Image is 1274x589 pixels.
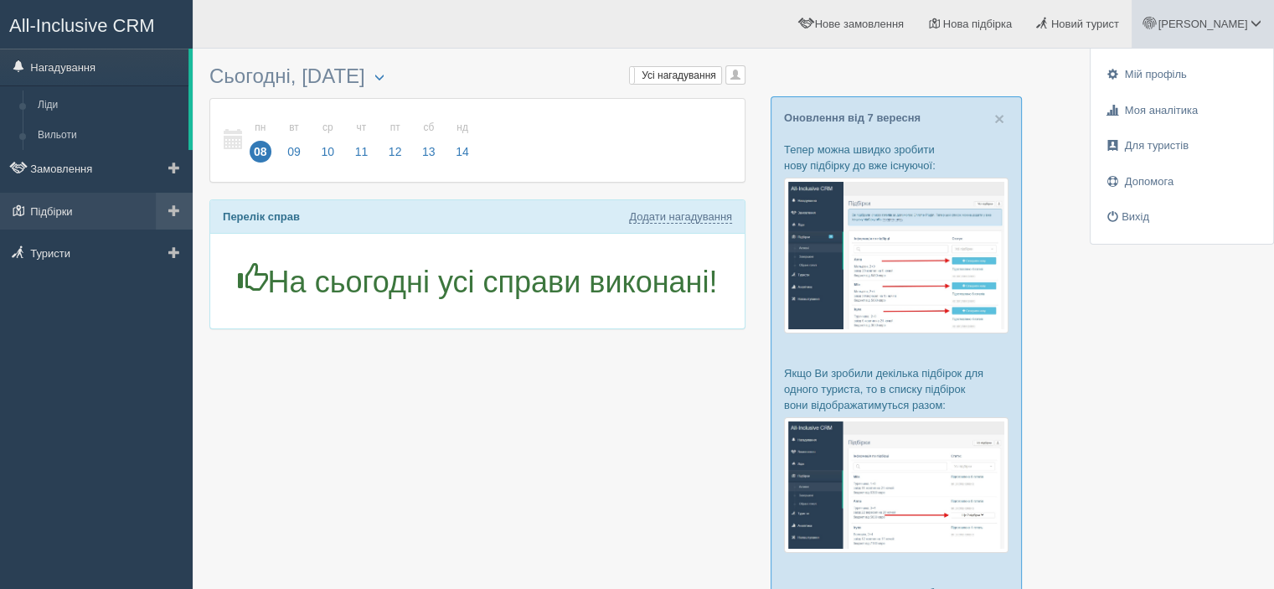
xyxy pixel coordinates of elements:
[629,210,732,224] a: Додати нагадування
[312,111,343,169] a: ср 10
[283,141,305,163] span: 09
[384,121,406,135] small: пт
[30,121,188,151] a: Вильоти
[317,121,338,135] small: ср
[379,111,411,169] a: пт 12
[351,141,373,163] span: 11
[351,121,373,135] small: чт
[223,210,300,223] b: Перелік справ
[384,141,406,163] span: 12
[1125,68,1187,80] span: Мій профіль
[30,90,188,121] a: Ліди
[943,18,1013,30] span: Нова підбірка
[1125,175,1173,188] span: Допомога
[994,110,1004,127] button: Close
[451,141,473,163] span: 14
[784,365,1008,413] p: Якщо Ви зробили декілька підбірок для одного туриста, то в списку підбірок вони відображатимуться...
[815,18,904,30] span: Нове замовлення
[283,121,305,135] small: вт
[784,111,921,124] a: Оновлення від 7 вересня
[317,141,338,163] span: 10
[784,417,1008,552] img: %D0%BF%D1%96%D0%B4%D0%B1%D1%96%D1%80%D0%BA%D0%B8-%D0%B3%D1%80%D1%83%D0%BF%D0%B0-%D1%81%D1%80%D0%B...
[451,121,473,135] small: нд
[1158,18,1247,30] span: [PERSON_NAME]
[784,178,1008,333] img: %D0%BF%D1%96%D0%B4%D0%B1%D1%96%D1%80%D0%BA%D0%B0-%D1%82%D1%83%D1%80%D0%B8%D1%81%D1%82%D1%83-%D1%8...
[250,121,271,135] small: пн
[418,141,440,163] span: 13
[413,111,445,169] a: сб 13
[446,111,474,169] a: нд 14
[250,141,271,163] span: 08
[418,121,440,135] small: сб
[209,65,745,90] h3: Сьогодні, [DATE]
[1091,164,1273,200] a: Допомога
[9,15,155,36] span: All-Inclusive CRM
[1125,139,1189,152] span: Для туристів
[642,70,716,81] span: Усі нагадування
[784,142,1008,173] p: Тепер можна швидко зробити нову підбірку до вже існуючої:
[1091,57,1273,93] a: Мій профіль
[245,111,276,169] a: пн 08
[1091,128,1273,164] a: Для туристів
[1,1,192,47] a: All-Inclusive CRM
[1091,199,1273,235] a: Вихід
[346,111,378,169] a: чт 11
[994,109,1004,128] span: ×
[1125,104,1198,116] span: Моя аналітика
[278,111,310,169] a: вт 09
[223,263,732,299] h1: На сьогодні усі справи виконані!
[1051,18,1119,30] span: Новий турист
[1091,93,1273,129] a: Моя аналітика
